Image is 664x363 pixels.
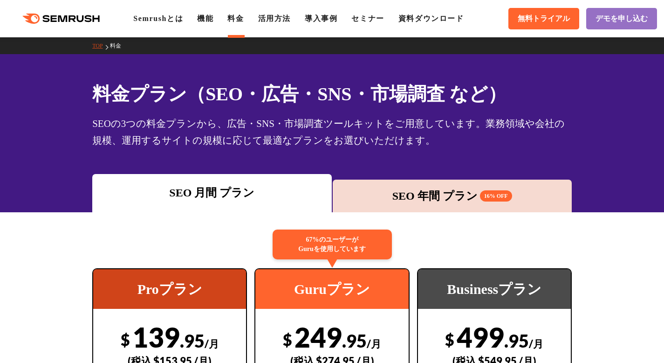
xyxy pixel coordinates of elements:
a: 料金 [227,14,244,22]
div: Proプラン [93,269,246,309]
div: Guruプラン [255,269,408,309]
span: 無料トライアル [518,14,570,24]
span: $ [445,330,454,349]
a: 料金 [110,42,128,49]
span: .95 [180,330,205,351]
span: .95 [342,330,367,351]
span: 16% OFF [480,190,512,202]
a: 活用方法 [258,14,291,22]
a: 機能 [197,14,213,22]
a: 無料トライアル [508,8,579,29]
span: /月 [205,337,219,350]
div: SEOの3つの料金プランから、広告・SNS・市場調査ツールキットをご用意しています。業務領域や会社の規模、運用するサイトの規模に応じて最適なプランをお選びいただけます。 [92,115,572,149]
span: /月 [367,337,381,350]
span: $ [283,330,292,349]
span: .95 [504,330,529,351]
a: 資料ダウンロード [398,14,464,22]
span: /月 [529,337,543,350]
span: $ [121,330,130,349]
a: TOP [92,42,110,49]
a: 導入事例 [305,14,337,22]
a: セミナー [351,14,384,22]
div: Businessプラン [418,269,571,309]
span: デモを申し込む [596,14,648,24]
a: Semrushとは [133,14,183,22]
div: SEO 月間 プラン [97,184,327,201]
div: 67%のユーザーが Guruを使用しています [273,230,392,259]
div: SEO 年間 プラン [337,188,567,204]
h1: 料金プラン（SEO・広告・SNS・市場調査 など） [92,80,572,108]
a: デモを申し込む [586,8,657,29]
